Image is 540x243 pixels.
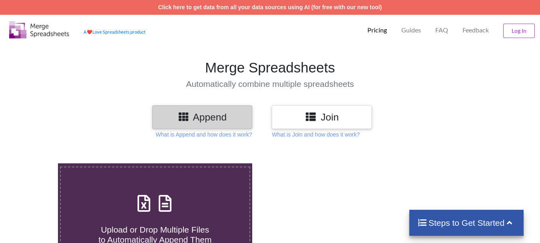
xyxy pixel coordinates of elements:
[9,21,69,38] img: Logo.png
[158,4,382,10] a: Click here to get data from all your data sources using AI (for free with our new tool)
[401,26,421,34] p: Guides
[84,29,145,34] a: AheartLove Spreadsheets product
[87,29,92,34] span: heart
[156,131,252,139] p: What is Append and how does it work?
[462,27,489,33] span: Feedback
[435,26,448,34] p: FAQ
[367,26,387,34] p: Pricing
[417,218,516,228] h4: Steps to Get Started
[158,111,246,123] h3: Append
[278,111,366,123] h3: Join
[272,131,359,139] p: What is Join and how does it work?
[503,24,535,38] button: Log In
